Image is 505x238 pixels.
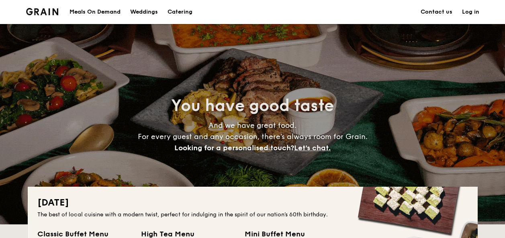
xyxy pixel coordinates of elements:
[26,8,59,15] a: Logotype
[37,211,468,219] div: The best of local cuisine with a modern twist, perfect for indulging in the spirit of our nation’...
[37,196,468,209] h2: [DATE]
[171,96,334,115] span: You have good taste
[174,143,294,152] span: Looking for a personalised touch?
[294,143,331,152] span: Let's chat.
[138,121,368,152] span: And we have great food. For every guest and any occasion, there’s always room for Grain.
[26,8,59,15] img: Grain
